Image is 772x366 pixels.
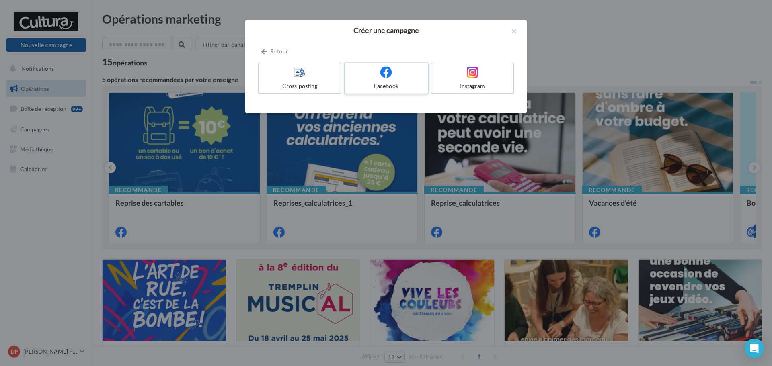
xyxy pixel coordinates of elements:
[258,47,292,56] button: Retour
[262,82,337,90] div: Cross-posting
[348,82,424,90] div: Facebook
[745,339,764,358] div: Open Intercom Messenger
[435,82,510,90] div: Instagram
[258,27,514,34] h2: Créer une campagne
